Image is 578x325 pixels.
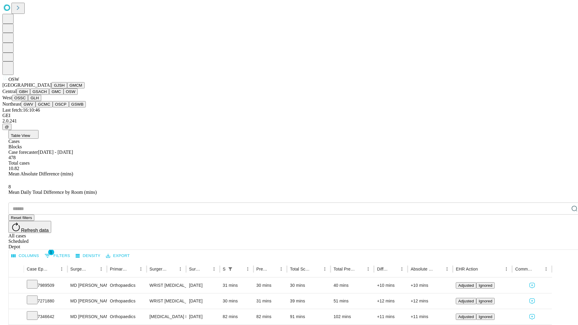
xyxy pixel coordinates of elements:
div: +11 mins [377,309,405,324]
button: Show filters [226,265,235,273]
div: 30 mins [223,293,250,309]
div: Surgeon Name [70,267,88,271]
div: Case Epic Id [27,267,48,271]
div: Surgery Date [189,267,201,271]
div: Orthopaedics [110,278,143,293]
button: Ignored [476,314,495,320]
div: 2.0.241 [2,118,576,124]
button: Menu [210,265,218,273]
span: Mean Daily Total Difference by Room (mins) [8,190,97,195]
span: Adjusted [458,283,474,288]
button: Menu [137,265,145,273]
span: Adjusted [458,314,474,319]
div: EHR Action [456,267,478,271]
button: GSWB [69,101,86,107]
button: Sort [389,265,398,273]
div: 82 mins [256,309,284,324]
span: OSW [8,77,19,82]
span: Ignored [479,299,492,303]
button: Sort [235,265,244,273]
button: Ignored [476,282,495,289]
span: Refresh data [21,228,49,233]
div: +10 mins [377,278,405,293]
button: Sort [201,265,210,273]
div: Total Scheduled Duration [290,267,312,271]
span: 478 [8,155,16,160]
button: Expand [12,312,21,322]
span: Ignored [479,283,492,288]
div: Surgery Name [150,267,167,271]
button: Expand [12,280,21,291]
button: GSACH [30,88,49,95]
div: Primary Service [110,267,127,271]
button: OSCP [53,101,69,107]
span: [DATE] - [DATE] [38,150,73,155]
div: Difference [377,267,389,271]
span: Reset filters [11,215,32,220]
button: Show filters [43,251,72,261]
button: Sort [533,265,542,273]
div: 91 mins [290,309,328,324]
div: [DATE] [189,293,217,309]
button: Sort [478,265,487,273]
button: Menu [364,265,372,273]
button: Expand [12,296,21,307]
span: Mean Absolute Difference (mins) [8,171,73,176]
button: GWV [21,101,36,107]
span: Adjusted [458,299,474,303]
div: 31 mins [256,293,284,309]
div: 1 active filter [226,265,235,273]
div: Orthopaedics [110,309,143,324]
div: Absolute Difference [411,267,434,271]
button: Menu [542,265,550,273]
div: Predicted In Room Duration [256,267,268,271]
span: Central [2,89,17,94]
button: Sort [128,265,137,273]
div: +11 mins [411,309,450,324]
span: @ [5,125,9,129]
button: Sort [269,265,277,273]
div: +12 mins [411,293,450,309]
div: MD [PERSON_NAME] [70,278,104,293]
div: +10 mins [411,278,450,293]
div: 40 mins [334,278,371,293]
button: @ [2,124,11,130]
span: 1 [48,249,54,255]
div: WRIST [MEDICAL_DATA] SURGERY RELEASE TRANSVERSE [MEDICAL_DATA] LIGAMENT [150,278,183,293]
button: Menu [97,265,105,273]
span: 8 [8,184,11,189]
button: Sort [356,265,364,273]
button: Menu [244,265,252,273]
div: 30 mins [290,278,328,293]
button: Menu [443,265,451,273]
div: 31 mins [223,278,250,293]
div: 7346642 [27,309,64,324]
button: Ignored [476,298,495,304]
span: 10.82 [8,166,19,171]
button: Sort [49,265,57,273]
button: Table View [8,130,39,139]
div: 82 mins [223,309,250,324]
button: Menu [277,265,285,273]
div: [DATE] [189,309,217,324]
button: Density [74,251,102,261]
button: Adjusted [456,298,476,304]
span: Last fetch: 16:10:46 [2,107,40,113]
div: +12 mins [377,293,405,309]
button: Sort [312,265,321,273]
div: Orthopaedics [110,293,143,309]
button: Menu [176,265,185,273]
button: Menu [57,265,66,273]
div: [DATE] [189,278,217,293]
div: Scheduled In Room Duration [223,267,225,271]
button: Sort [89,265,97,273]
div: [MEDICAL_DATA] INTERPOSITION [MEDICAL_DATA] JOINTS [150,309,183,324]
button: OSSC [12,95,28,101]
div: WRIST [MEDICAL_DATA] SURGERY RELEASE TRANSVERSE [MEDICAL_DATA] LIGAMENT [150,293,183,309]
button: GMC [49,88,63,95]
span: Northeast [2,101,21,107]
button: Menu [321,265,329,273]
button: Sort [168,265,176,273]
button: GMCM [67,82,85,88]
div: 51 mins [334,293,371,309]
